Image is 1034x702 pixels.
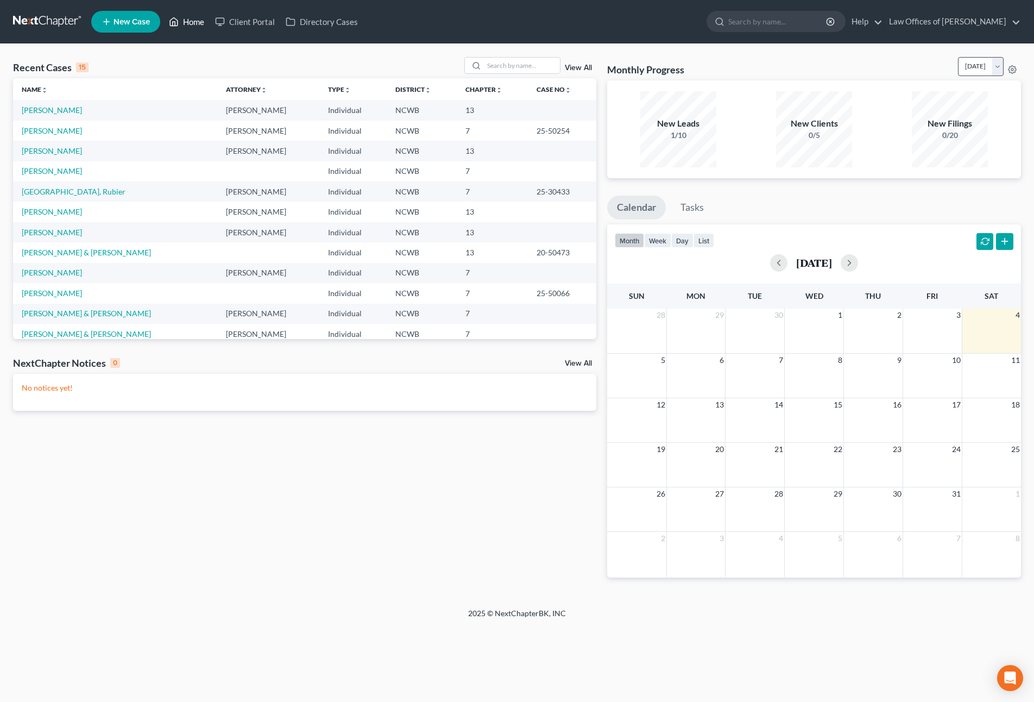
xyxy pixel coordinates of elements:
[896,532,903,545] span: 6
[387,181,457,202] td: NCWB
[319,100,387,120] td: Individual
[796,257,832,268] h2: [DATE]
[319,324,387,344] td: Individual
[387,242,457,262] td: NCWB
[319,181,387,202] td: Individual
[22,187,125,196] a: [GEOGRAPHIC_DATA], Rubier
[457,100,528,120] td: 13
[13,356,120,369] div: NextChapter Notices
[1010,443,1021,456] span: 25
[718,354,725,367] span: 6
[714,309,725,322] span: 29
[607,196,666,220] a: Calendar
[319,304,387,324] td: Individual
[714,398,725,411] span: 13
[997,665,1023,691] div: Open Intercom Messenger
[655,309,666,322] span: 28
[387,304,457,324] td: NCWB
[226,85,267,93] a: Attorneyunfold_more
[217,202,319,222] td: [PERSON_NAME]
[537,85,571,93] a: Case Nounfold_more
[686,291,705,300] span: Mon
[387,161,457,181] td: NCWB
[926,291,938,300] span: Fri
[955,309,962,322] span: 3
[837,309,843,322] span: 1
[528,242,596,262] td: 20-50473
[261,87,267,93] i: unfold_more
[328,85,351,93] a: Typeunfold_more
[207,608,827,628] div: 2025 © NextChapterBK, INC
[319,263,387,283] td: Individual
[892,398,903,411] span: 16
[217,263,319,283] td: [PERSON_NAME]
[714,443,725,456] span: 20
[319,222,387,242] td: Individual
[484,58,560,73] input: Search by name...
[912,130,988,141] div: 0/20
[319,283,387,303] td: Individual
[457,263,528,283] td: 7
[607,63,684,76] h3: Monthly Progress
[884,12,1020,32] a: Law Offices of [PERSON_NAME]
[457,141,528,161] td: 13
[640,130,716,141] div: 1/10
[387,141,457,161] td: NCWB
[837,532,843,545] span: 5
[496,87,502,93] i: unfold_more
[655,487,666,500] span: 26
[565,87,571,93] i: unfold_more
[1014,532,1021,545] span: 8
[457,304,528,324] td: 7
[660,532,666,545] span: 2
[217,304,319,324] td: [PERSON_NAME]
[114,18,150,26] span: New Case
[748,291,762,300] span: Tue
[457,181,528,202] td: 7
[1014,487,1021,500] span: 1
[344,87,351,93] i: unfold_more
[457,222,528,242] td: 13
[387,222,457,242] td: NCWB
[615,233,644,248] button: month
[951,487,962,500] span: 31
[773,487,784,500] span: 28
[655,443,666,456] span: 19
[457,202,528,222] td: 13
[629,291,645,300] span: Sun
[41,87,48,93] i: unfold_more
[22,383,588,393] p: No notices yet!
[892,443,903,456] span: 23
[565,64,592,72] a: View All
[846,12,882,32] a: Help
[425,87,431,93] i: unfold_more
[22,228,82,237] a: [PERSON_NAME]
[655,398,666,411] span: 12
[319,121,387,141] td: Individual
[210,12,280,32] a: Client Portal
[110,358,120,368] div: 0
[387,100,457,120] td: NCWB
[465,85,502,93] a: Chapterunfold_more
[833,443,843,456] span: 22
[387,324,457,344] td: NCWB
[217,181,319,202] td: [PERSON_NAME]
[387,263,457,283] td: NCWB
[217,121,319,141] td: [PERSON_NAME]
[217,222,319,242] td: [PERSON_NAME]
[985,291,998,300] span: Sat
[951,354,962,367] span: 10
[892,487,903,500] span: 30
[778,354,784,367] span: 7
[833,487,843,500] span: 29
[955,532,962,545] span: 7
[22,329,151,339] a: [PERSON_NAME] & [PERSON_NAME]
[22,166,82,175] a: [PERSON_NAME]
[951,443,962,456] span: 24
[833,398,843,411] span: 15
[951,398,962,411] span: 17
[565,360,592,367] a: View All
[22,126,82,135] a: [PERSON_NAME]
[22,146,82,155] a: [PERSON_NAME]
[1014,309,1021,322] span: 4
